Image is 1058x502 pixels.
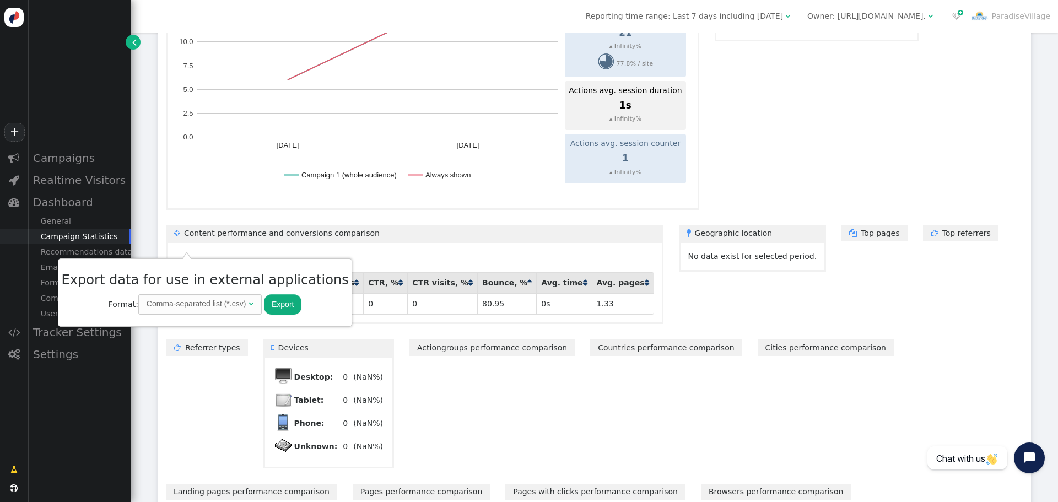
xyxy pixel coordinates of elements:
td: 0 [339,436,352,458]
td: 1.33 [592,293,654,314]
td: (NaN%) [353,413,384,435]
th: Bounce, % [477,273,536,293]
text: Always shown [425,171,471,179]
span: Reporting time range: Last 7 days including [DATE] [586,12,783,20]
a:  [398,278,403,287]
text: Campaign 1 (whole audience) [301,171,397,179]
td: 0 [407,293,477,314]
span:  [8,153,19,164]
span:  [952,12,961,20]
span: 77.8% / site [617,60,654,67]
span:  [687,229,695,237]
td: (NaN%) [353,436,384,458]
span:  [249,300,253,307]
span:  [8,197,19,208]
a: Top pages [841,225,907,241]
div: Users [28,306,131,321]
th: Avg. time [536,273,591,293]
span:  [8,349,20,360]
div: General [28,213,131,229]
img: logo-icon.svg [4,8,24,27]
img: icon_device_desktop.png [274,367,292,385]
span: Click to sort [645,279,649,287]
span:  [132,36,137,48]
img: ACg8ocLosTS1YCac4nFyM6ZBln4pA7UMmGQNzC6CpOt16UAjeEms4Uw5=s96-c [971,8,989,25]
span:  [10,464,18,476]
b: Unknown: [294,442,338,451]
div: Campaigns [28,147,131,169]
a:  [354,278,359,287]
span:  [9,175,19,186]
a: Top referrers [923,225,998,241]
div: Dashboard [28,191,131,213]
span:  [931,229,942,237]
td: 0 [339,413,352,435]
a: Landing pages performance comparison [166,484,337,500]
text: 10.0 [179,37,193,46]
div: Comma-separated list (*.csv) [147,298,246,310]
b: Phone: [294,419,325,428]
div: Emails Statistics [28,260,131,275]
span:  [8,327,20,338]
span: Click to sort [468,279,473,287]
div: Compare Actions [28,290,131,306]
td: (NaN%) [353,366,384,388]
td: 0 [339,366,352,388]
div: ▴ Infinity% [569,168,682,177]
a: Content performance and conversions comparison [166,225,663,241]
span:  [174,344,185,352]
a:  [468,278,473,287]
th: CTR visits, % [407,273,477,293]
div: Forms Statistics [28,275,131,290]
img: icon_device_game_console.png [274,436,292,454]
div: Campaign Statistics [28,229,131,244]
span: Click to sort [583,279,587,287]
h3: Export data for use in external applications [62,270,349,290]
td: 0 [363,293,407,314]
span: Click to sort [354,279,359,287]
a:  [583,278,587,287]
text: 5.0 [183,85,193,94]
span: 21 [619,27,631,38]
span:  [174,229,184,237]
center: Format: [62,270,349,316]
a: Devices [263,339,394,355]
button: Export [264,294,301,314]
b: Desktop: [294,373,333,381]
td: Actions avg. session counter [568,137,682,150]
span:  [849,229,861,237]
a: Cities performance comparison [758,339,894,355]
text: [DATE] [277,141,299,149]
a: Countries performance comparison [590,339,742,355]
td: 0 [339,390,352,412]
a: Geographic location [679,225,827,241]
img: icon_device_tablet.png [274,390,292,408]
a: + [4,123,24,142]
a: Pages performance comparison [353,484,490,500]
span: 1 [622,153,629,164]
a: Actiongroups performance comparison [409,339,575,355]
span:  [271,344,278,352]
div: ▴ Infinity% [569,42,682,51]
text: 2.5 [183,109,193,117]
div: Tracker Settings [28,321,131,343]
a: ParadiseVillage [971,12,1050,20]
a: Pages with clicks performance comparison [505,484,685,500]
a: Referrer types [166,339,248,355]
span:  [10,484,18,492]
div: ▴ Infinity% [569,115,682,124]
a: Browsers performance comparison [701,484,851,500]
span: Sorted in ascending order [527,279,532,287]
b: Tablet: [294,396,324,404]
text: 7.5 [183,61,193,69]
div: Realtime Visitors [28,169,131,191]
a:  [175,252,197,272]
td: 80.95 [477,293,536,314]
th: Avg. pages [592,273,654,293]
span: 1s [619,100,631,111]
a:  [527,278,532,287]
span: Click to sort [398,279,403,287]
a:  [645,278,649,287]
a:  [3,460,25,479]
div: Settings [28,343,131,365]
